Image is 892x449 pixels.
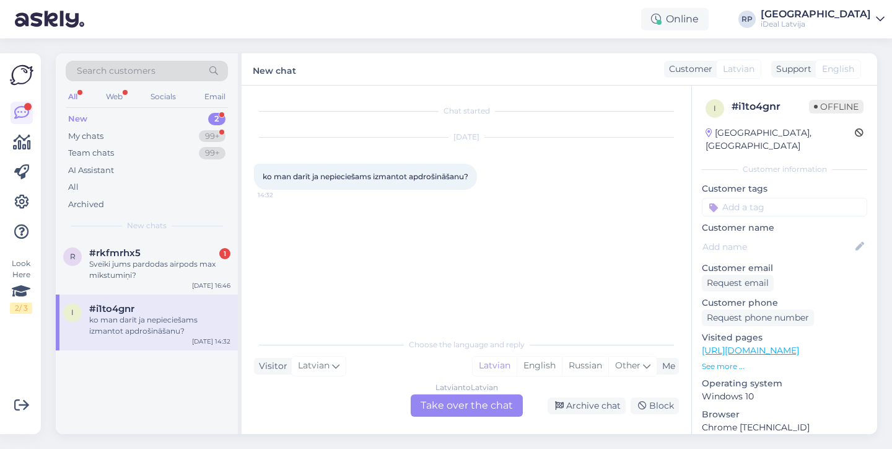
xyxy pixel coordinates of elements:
div: Online [641,8,709,30]
input: Add a tag [702,198,867,216]
div: Email [202,89,228,105]
span: #i1to4gnr [89,303,134,314]
div: ko man darīt ja nepieciešams izmantot apdrošināšanu? [89,314,230,337]
div: Support [771,63,811,76]
div: Visitor [254,360,287,373]
div: Customer [664,63,712,76]
span: r [70,252,76,261]
div: Block [631,398,679,414]
div: English [517,357,562,375]
span: New chats [127,220,167,231]
div: [GEOGRAPHIC_DATA], [GEOGRAPHIC_DATA] [706,127,855,153]
div: iDeal Latvija [761,19,871,29]
div: Choose the language and reply [254,339,679,350]
span: i [71,308,74,317]
div: Request email [702,275,774,291]
div: Team chats [68,147,114,159]
span: #rkfmrhx5 [89,247,141,259]
p: Customer email [702,262,867,275]
div: Chat started [254,105,679,117]
div: Web [103,89,125,105]
div: All [66,89,80,105]
p: See more ... [702,361,867,372]
img: Askly Logo [10,63,33,87]
input: Add name [702,240,853,254]
span: i [714,104,716,113]
span: Latvian [723,63,754,76]
span: Offline [809,100,864,113]
span: 14:32 [258,190,304,200]
span: Search customers [77,64,155,78]
div: Customer information [702,164,867,175]
div: Look Here [10,258,32,314]
div: RP [738,11,756,28]
p: Browser [702,408,867,421]
div: Russian [562,357,608,375]
span: Other [615,360,641,371]
div: 2 [208,113,225,125]
div: # i1to4gnr [732,99,809,114]
div: [DATE] 16:46 [192,281,230,290]
p: Chrome [TECHNICAL_ID] [702,421,867,434]
div: 1 [219,248,230,259]
div: Archived [68,198,104,211]
p: Customer tags [702,182,867,195]
span: Latvian [298,359,330,373]
a: [URL][DOMAIN_NAME] [702,345,799,356]
div: Latvian [473,357,517,375]
div: [DATE] [254,131,679,143]
div: Take over the chat [411,394,523,417]
div: 2 / 3 [10,303,32,314]
div: 99+ [199,130,225,143]
p: Visited pages [702,331,867,344]
label: New chat [253,61,296,78]
div: [DATE] 14:32 [192,337,230,346]
div: Socials [148,89,178,105]
div: All [68,181,79,193]
div: [GEOGRAPHIC_DATA] [761,9,871,19]
div: My chats [68,130,103,143]
p: Windows 10 [702,390,867,403]
div: Archive chat [548,398,626,414]
span: English [822,63,854,76]
p: Operating system [702,377,867,390]
div: Me [657,360,675,373]
p: Customer name [702,221,867,234]
span: ko man darīt ja nepieciešams izmantot apdrošināšanu? [263,172,468,181]
div: Sveiki jums pardodas airpods max mīkstumiņi? [89,259,230,281]
div: 99+ [199,147,225,159]
div: Request phone number [702,309,814,326]
div: AI Assistant [68,164,114,177]
a: [GEOGRAPHIC_DATA]iDeal Latvija [761,9,885,29]
div: Latvian to Latvian [435,382,498,393]
p: Customer phone [702,296,867,309]
div: New [68,113,87,125]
